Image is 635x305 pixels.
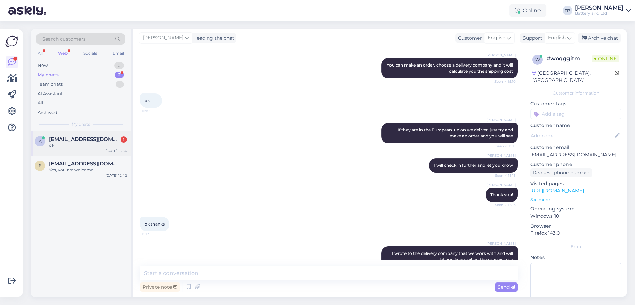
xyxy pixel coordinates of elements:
[490,202,516,207] span: Seen ✓ 15:13
[434,163,513,168] span: I will check in further and let you know
[114,62,124,69] div: 0
[106,173,127,178] div: [DATE] 12:42
[535,57,540,62] span: w
[578,33,621,43] div: Archive chat
[143,34,183,42] span: [PERSON_NAME]
[490,192,513,197] span: Thank you!
[49,136,120,142] span: aalbalat@gmail.com
[39,139,42,144] span: a
[398,127,514,139] span: If they are in the European union we deliver, just try and make an order and you will see
[530,205,621,213] p: Operating system
[575,5,631,16] a: [PERSON_NAME]Batteryland Ltd
[530,244,621,250] div: Extra
[575,11,623,16] div: Batteryland Ltd
[530,197,621,203] p: See more ...
[36,49,44,58] div: All
[530,254,621,261] p: Notes
[49,142,127,148] div: ok
[486,117,516,122] span: [PERSON_NAME]
[486,153,516,158] span: [PERSON_NAME]
[392,251,514,262] span: I wrote to the delivery company that we work with and will let you know when they answer me
[115,72,124,78] div: 2
[387,62,514,74] span: You can make an order, choose a delivery company and it will calculate you the shipping cost
[145,221,165,227] span: ok thanks
[38,109,57,116] div: Archived
[140,282,180,292] div: Private note
[116,81,124,88] div: 1
[106,148,127,154] div: [DATE] 15:24
[530,213,621,220] p: Windows 10
[530,151,621,158] p: [EMAIL_ADDRESS][DOMAIN_NAME]
[530,161,621,168] p: Customer phone
[530,230,621,237] p: Firefox 143.0
[548,34,566,42] span: English
[38,72,59,78] div: My chats
[38,90,63,97] div: AI Assistant
[121,136,127,143] div: 1
[57,49,69,58] div: Web
[531,132,614,140] input: Add name
[530,180,621,187] p: Visited pages
[49,161,120,167] span: samifilip19@gamil.com
[563,6,572,15] div: TP
[530,144,621,151] p: Customer email
[39,163,41,168] span: s
[532,70,615,84] div: [GEOGRAPHIC_DATA], [GEOGRAPHIC_DATA]
[49,167,127,173] div: Yes, you are welcome!
[530,90,621,96] div: Customer information
[145,98,150,103] span: ok
[530,109,621,119] input: Add a tag
[592,55,619,62] span: Online
[486,182,516,187] span: [PERSON_NAME]
[490,144,516,149] span: Seen ✓ 15:11
[490,79,516,84] span: Seen ✓ 15:10
[72,121,90,127] span: My chats
[575,5,623,11] div: [PERSON_NAME]
[486,241,516,246] span: [PERSON_NAME]
[530,188,584,194] a: [URL][DOMAIN_NAME]
[38,62,48,69] div: New
[490,173,516,178] span: Seen ✓ 15:13
[530,222,621,230] p: Browser
[498,284,515,290] span: Send
[455,34,482,42] div: Customer
[111,49,125,58] div: Email
[530,168,592,177] div: Request phone number
[193,34,234,42] div: leading the chat
[486,53,516,58] span: [PERSON_NAME]
[38,100,43,106] div: All
[5,35,18,48] img: Askly Logo
[509,4,546,17] div: Online
[142,108,167,113] span: 15:10
[530,100,621,107] p: Customer tags
[82,49,99,58] div: Socials
[530,122,621,129] p: Customer name
[38,81,63,88] div: Team chats
[142,232,167,237] span: 15:13
[488,34,505,42] span: English
[520,34,542,42] div: Support
[42,35,86,43] span: Search customers
[547,55,592,63] div: # woqggitm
